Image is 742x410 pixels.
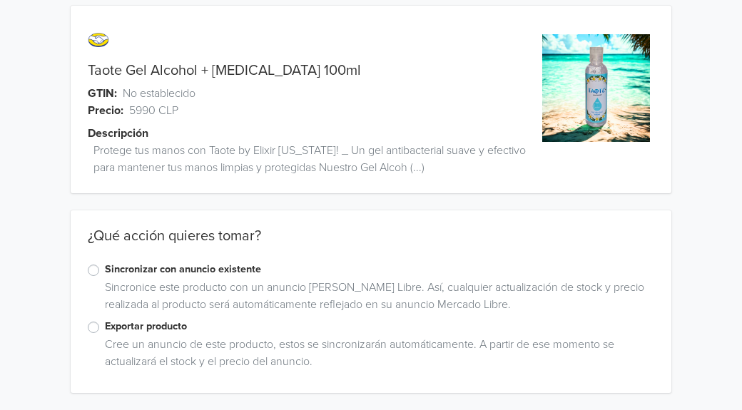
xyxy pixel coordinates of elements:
[88,125,148,142] span: Descripción
[123,85,195,102] span: No establecido
[93,142,538,176] span: Protege tus manos con Taote by Elixir [US_STATE]! _ Un gel antibacterial suave y efectivo para ma...
[105,319,654,334] label: Exportar producto
[99,279,654,319] div: Sincronice este producto con un anuncio [PERSON_NAME] Libre. Así, cualquier actualización de stoc...
[71,227,671,262] div: ¿Qué acción quieres tomar?
[129,102,178,119] span: 5990 CLP
[99,336,654,376] div: Cree un anuncio de este producto, estos se sincronizarán automáticamente. A partir de ese momento...
[88,62,361,79] a: Taote Gel Alcohol + [MEDICAL_DATA] 100ml
[542,34,650,142] img: product_image
[105,262,654,277] label: Sincronizar con anuncio existente
[88,102,123,119] span: Precio:
[88,85,117,102] span: GTIN:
